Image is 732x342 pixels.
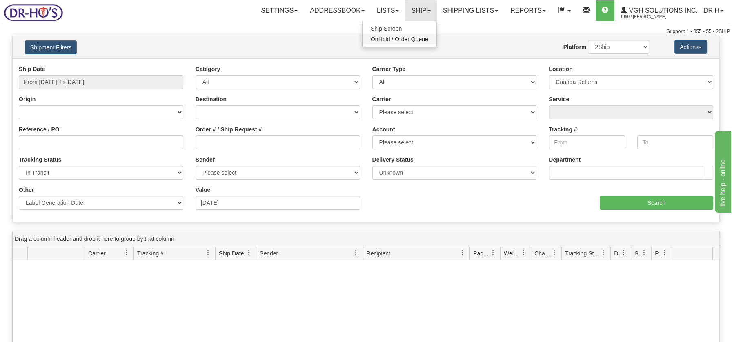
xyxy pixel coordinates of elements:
[371,36,428,42] span: OnHold / Order Queue
[614,0,730,21] a: VGH Solutions Inc. - Dr H 1890 / [PERSON_NAME]
[25,40,77,54] button: Shipment Filters
[2,2,65,23] img: logo1890.jpg
[658,246,672,260] a: Pickup Status filter column settings
[260,249,278,258] span: Sender
[517,246,531,260] a: Weight filter column settings
[19,65,45,73] label: Ship Date
[372,155,414,164] label: Delivery Status
[549,95,569,103] label: Service
[713,129,731,213] iframe: chat widget
[549,125,577,133] label: Tracking #
[504,0,552,21] a: Reports
[363,34,436,44] a: OnHold / Order Queue
[372,95,391,103] label: Carrier
[634,249,641,258] span: Shipment Issues
[196,186,211,194] label: Value
[13,231,719,247] div: grid grouping header
[304,0,371,21] a: Addressbook
[486,246,500,260] a: Packages filter column settings
[88,249,106,258] span: Carrier
[349,246,363,260] a: Sender filter column settings
[120,246,133,260] a: Carrier filter column settings
[504,249,521,258] span: Weight
[627,7,719,14] span: VGH Solutions Inc. - Dr H
[614,249,621,258] span: Delivery Status
[6,5,76,15] div: live help - online
[655,249,662,258] span: Pickup Status
[255,0,304,21] a: Settings
[456,246,469,260] a: Recipient filter column settings
[405,0,436,21] a: Ship
[242,246,256,260] a: Ship Date filter column settings
[2,28,730,35] div: Support: 1 - 855 - 55 - 2SHIP
[674,40,707,54] button: Actions
[371,25,402,32] span: Ship Screen
[621,13,682,21] span: 1890 / [PERSON_NAME]
[617,246,631,260] a: Delivery Status filter column settings
[549,135,625,149] input: From
[637,246,651,260] a: Shipment Issues filter column settings
[437,0,504,21] a: Shipping lists
[196,125,262,133] label: Order # / Ship Request #
[549,155,581,164] label: Department
[547,246,561,260] a: Charge filter column settings
[600,196,713,210] input: Search
[549,65,572,73] label: Location
[534,249,552,258] span: Charge
[563,43,587,51] label: Platform
[565,249,601,258] span: Tracking Status
[19,125,60,133] label: Reference / PO
[196,155,215,164] label: Sender
[637,135,713,149] input: To
[19,186,34,194] label: Other
[371,0,405,21] a: Lists
[19,95,36,103] label: Origin
[363,23,436,34] a: Ship Screen
[196,65,220,73] label: Category
[367,249,390,258] span: Recipient
[372,65,405,73] label: Carrier Type
[473,249,490,258] span: Packages
[201,246,215,260] a: Tracking # filter column settings
[372,125,395,133] label: Account
[137,249,164,258] span: Tracking #
[596,246,610,260] a: Tracking Status filter column settings
[19,155,61,164] label: Tracking Status
[196,95,227,103] label: Destination
[219,249,244,258] span: Ship Date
